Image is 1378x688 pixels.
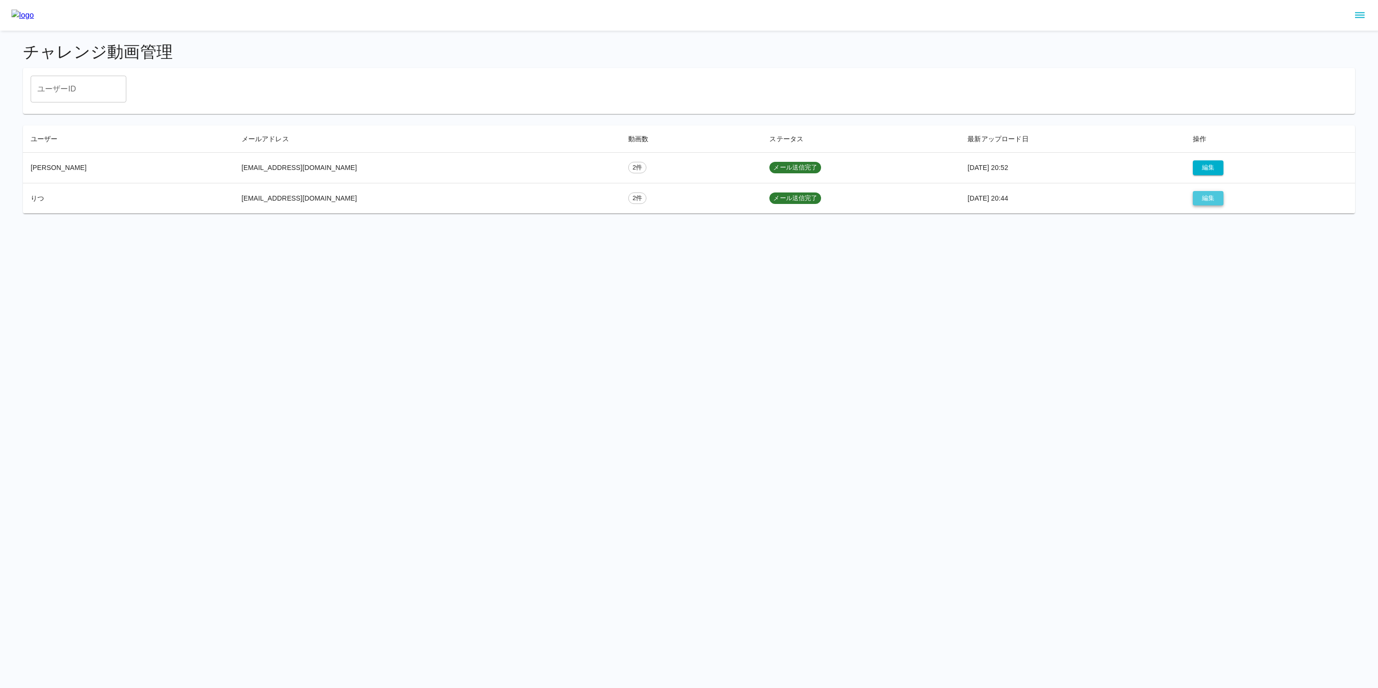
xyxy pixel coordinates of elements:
img: logo [11,10,34,21]
th: ユーザー [23,125,234,153]
th: 最新アップロード日 [960,125,1185,153]
td: [DATE] 20:52 [960,152,1185,183]
span: メール送信完了 [769,163,821,172]
span: メール送信完了 [769,194,821,203]
button: 編集 [1193,191,1223,206]
th: 操作 [1185,125,1355,153]
th: ステータス [762,125,960,153]
th: メールアドレス [234,125,621,153]
h4: チャレンジ動画管理 [23,42,1355,62]
td: [DATE] 20:44 [960,183,1185,214]
span: 2件 [629,163,646,172]
td: [EMAIL_ADDRESS][DOMAIN_NAME] [234,152,621,183]
td: [PERSON_NAME] [23,152,234,183]
button: 編集 [1193,160,1223,175]
th: 動画数 [621,125,762,153]
span: 2件 [629,194,646,203]
button: sidemenu [1352,7,1368,23]
td: [EMAIL_ADDRESS][DOMAIN_NAME] [234,183,621,214]
td: りつ [23,183,234,214]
